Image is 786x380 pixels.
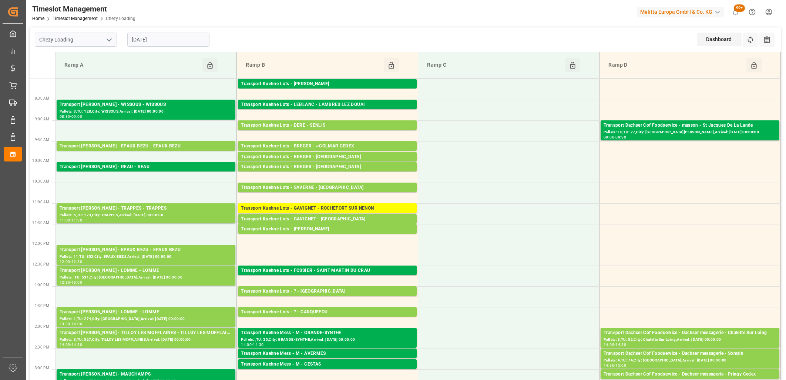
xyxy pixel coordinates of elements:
div: Pallets: 7,TU: 513,City: ~COLMAR CEDEX,Arrival: [DATE] 00:00:00 [241,150,414,156]
input: DD-MM-YYYY [127,33,209,47]
div: 11:00 [60,219,70,222]
div: Pallets: 1,TU: ,City: CARQUEFOU,Arrival: [DATE] 00:00:00 [241,316,414,322]
div: Pallets: 23,TU: 1526,City: EPAUX BEZU,Arrival: [DATE] 00:00:00 [60,150,232,156]
div: 14:30 [71,343,82,346]
div: Transport Kuehne Lots - ? - [GEOGRAPHIC_DATA] [241,288,414,295]
div: Pallets: ,TU: 224,City: [GEOGRAPHIC_DATA],Arrival: [DATE] 00:00:00 [241,233,414,239]
div: - [70,219,71,222]
button: Help Center [744,4,760,20]
div: Transport Kuehne Lots - BREGER - [GEOGRAPHIC_DATA] [241,153,414,161]
div: Ramp A [61,58,202,72]
div: - [70,115,71,118]
div: Transport Kuehne Lots - DERE - SENLIS [241,122,414,129]
span: 11:00 AM [32,200,49,204]
div: Transport Kuehne Lots - ? - CARQUEFOU [241,309,414,316]
div: Pallets: 7,TU: 554,City: [GEOGRAPHIC_DATA],Arrival: [DATE] 00:00:00 [241,223,414,229]
div: Pallets: 5,TU: 211,City: ROCHEFORT SUR NENON,Arrival: [DATE] 00:00:00 [241,212,414,219]
div: 08:30 [60,115,70,118]
div: Dashboard [697,33,742,46]
span: 8:30 AM [35,96,49,100]
div: Transport [PERSON_NAME] - TRAPPES - TRAPPES [60,205,232,212]
div: 14:00 [604,343,614,346]
div: Pallets: ,TU: 531,City: [GEOGRAPHIC_DATA],Arrival: [DATE] 00:00:00 [60,274,232,281]
div: Transport [PERSON_NAME] - MAUCHAMPS [60,371,232,378]
div: Transport [PERSON_NAME] - WISSOUS - WISSOUS [60,101,232,109]
a: Home [32,16,44,21]
div: 14:30 [604,364,614,367]
span: 12:00 PM [32,241,49,246]
span: 3:00 PM [35,366,49,370]
input: Type to search/select [35,33,117,47]
div: Transport Kuehne Mess - M - GRANDE-SYNTHE [241,329,414,337]
span: 12:30 PM [32,262,49,266]
div: Pallets: ,TU: 67,City: CESTAS,Arrival: [DATE] 00:00:00 [241,368,414,374]
div: Pallets: ,TU: 28,City: [GEOGRAPHIC_DATA],Arrival: [DATE] 00:00:00 [241,191,414,198]
span: 1:00 PM [35,283,49,287]
div: Ramp C [424,58,565,72]
div: Pallets: 3,TU: 527,City: TILLOY LES MOFFLAINES,Arrival: [DATE] 00:00:00 [60,337,232,343]
div: Transport [PERSON_NAME] - REAU - REAU [60,163,232,171]
span: 11:30 AM [32,221,49,225]
span: 9:30 AM [35,138,49,142]
a: Timeslot Management [53,16,98,21]
div: Pallets: 3,TU: 128,City: WISSOUS,Arrival: [DATE] 00:00:00 [60,109,232,115]
div: 13:00 [71,281,82,284]
div: Transport Kuehne Lots - [PERSON_NAME] [241,226,414,233]
div: Transport Kuehne Mess - M - CESTAS [241,361,414,368]
div: Timeslot Management [32,3,135,14]
div: Transport Kuehne Lots - FOSSIER - SAINT MARTIN DU CRAU [241,267,414,274]
div: Pallets: 1,TU: ,City: [GEOGRAPHIC_DATA],Arrival: [DATE] 00:00:00 [241,171,414,177]
span: 10:00 AM [32,159,49,163]
span: 2:30 PM [35,345,49,349]
div: - [252,343,253,346]
div: Transport Dachser Cof Foodservice - masson - St Jacques De La Lande [604,122,776,129]
div: Transport [PERSON_NAME] - LOMME - LOMME [60,267,232,274]
span: 9:00 AM [35,117,49,121]
span: 2:00 PM [35,324,49,329]
div: Transport Dachser Cof Foodservice - Dachser messagerie - Chalette Sur Loing [604,329,776,337]
div: Transport Kuehne Mess - M - AVERMES [241,350,414,357]
div: Transport [PERSON_NAME] - TILLOY LES MOFFLAINES - TILLOY LES MOFFLAINES [60,329,232,337]
div: Pallets: 4,TU: 74,City: [GEOGRAPHIC_DATA],Arrival: [DATE] 00:00:00 [604,357,776,364]
div: Melitta Europa GmbH & Co. KG [637,7,724,17]
div: Transport Kuehne Lots - BREGER - [GEOGRAPHIC_DATA] [241,163,414,171]
span: 10:30 AM [32,179,49,183]
div: Transport [PERSON_NAME] - LOMME - LOMME [60,309,232,316]
div: - [614,343,615,346]
div: 12:30 [71,260,82,263]
div: Pallets: 3,TU: 52,City: Chalette Sur Loing,Arrival: [DATE] 00:00:00 [604,337,776,343]
div: Pallets: 10,TU: 27,City: [GEOGRAPHIC_DATA][PERSON_NAME],Arrival: [DATE] 00:00:00 [604,129,776,136]
div: Pallets: 29,TU: ,City: [GEOGRAPHIC_DATA],Arrival: [DATE] 00:00:00 [241,109,414,115]
div: Transport Dachser Cof Foodservice - Dachser messagerie - Pringy Cedex [604,371,776,378]
div: Pallets: ,TU: 322,City: [GEOGRAPHIC_DATA],Arrival: [DATE] 00:00:00 [60,171,232,177]
div: Pallets: 1,TU: 907,City: [GEOGRAPHIC_DATA],Arrival: [DATE] 00:00:00 [241,129,414,136]
div: Pallets: 5,TU: 194,City: [GEOGRAPHIC_DATA],Arrival: [DATE] 00:00:00 [241,295,414,301]
div: 13:30 [60,322,70,326]
button: Melitta Europa GmbH & Co. KG [637,5,727,19]
div: Transport [PERSON_NAME] - EPAUX BEZU - EPAUX BEZU [60,246,232,254]
button: show 100 new notifications [727,4,744,20]
div: Pallets: 9,TU: 128,City: CARQUEFOU,Arrival: [DATE] 00:00:00 [241,88,414,94]
div: Pallets: ,TU: 22,City: [GEOGRAPHIC_DATA],Arrival: [DATE] 00:00:00 [241,357,414,364]
div: Transport Kuehne Lots - SAVERNE - [GEOGRAPHIC_DATA] [241,184,414,191]
div: 09:30 [615,136,626,139]
div: Transport Dachser Cof Foodservice - Dachser messagerie - Somain [604,350,776,357]
div: 12:00 [60,260,70,263]
div: 14:30 [253,343,263,346]
div: Pallets: 11,TU: 352,City: EPAUX BEZU,Arrival: [DATE] 00:00:00 [60,254,232,260]
button: open menu [103,34,114,46]
div: Transport Kuehne Lots - [PERSON_NAME] [241,80,414,88]
div: - [70,260,71,263]
div: Transport Kuehne Lots - GAVIGNET - ROCHEFORT SUR NENON [241,205,414,212]
div: 14:00 [241,343,252,346]
div: 09:00 [604,136,614,139]
div: 14:00 [71,322,82,326]
div: - [614,136,615,139]
div: 15:00 [615,364,626,367]
div: - [70,281,71,284]
div: Transport Kuehne Lots - GAVIGNET - [GEOGRAPHIC_DATA] [241,216,414,223]
div: Pallets: 5,TU: 173,City: TRAPPES,Arrival: [DATE] 00:00:00 [60,212,232,219]
div: Pallets: 1,TU: 274,City: [GEOGRAPHIC_DATA],Arrival: [DATE] 00:00:00 [60,316,232,322]
div: - [614,364,615,367]
div: Pallets: ,TU: 432,City: [GEOGRAPHIC_DATA],Arrival: [DATE] 00:00:00 [241,274,414,281]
